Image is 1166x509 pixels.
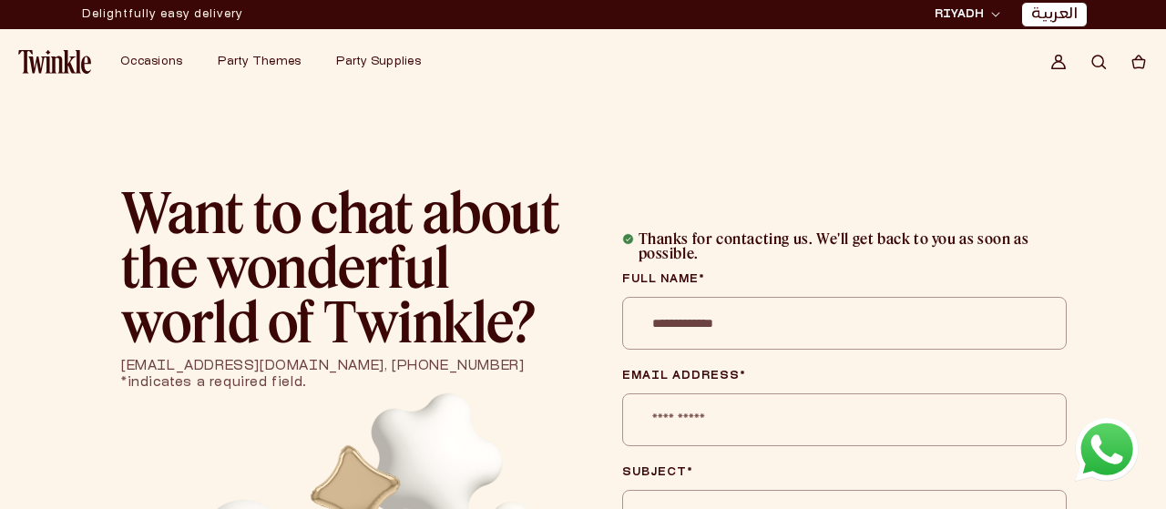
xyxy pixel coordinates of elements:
h2: Thanks for contacting us. We'll get back to you as soon as possible. [622,231,1068,260]
img: Twinkle [18,50,91,74]
span: Occasions [120,56,182,67]
div: Announcement [82,1,243,28]
a: Party Themes [218,55,301,69]
summary: Search [1079,42,1119,82]
summary: Party Themes [207,44,325,80]
a: Party Supplies [336,55,421,69]
a: العربية [1031,5,1078,25]
span: Party Supplies [336,56,421,67]
span: [EMAIL_ADDRESS][DOMAIN_NAME], [PHONE_NUMBER] *indicates a required field. [121,361,524,389]
summary: Party Supplies [325,44,445,80]
span: RIYADH [935,6,984,23]
h2: Want to chat about the wonderful world of Twinkle? [121,184,564,348]
button: RIYADH [929,5,1006,24]
summary: Occasions [109,44,207,80]
p: Delightfully easy delivery [82,1,243,28]
a: Occasions [120,55,182,69]
span: Party Themes [218,56,301,67]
